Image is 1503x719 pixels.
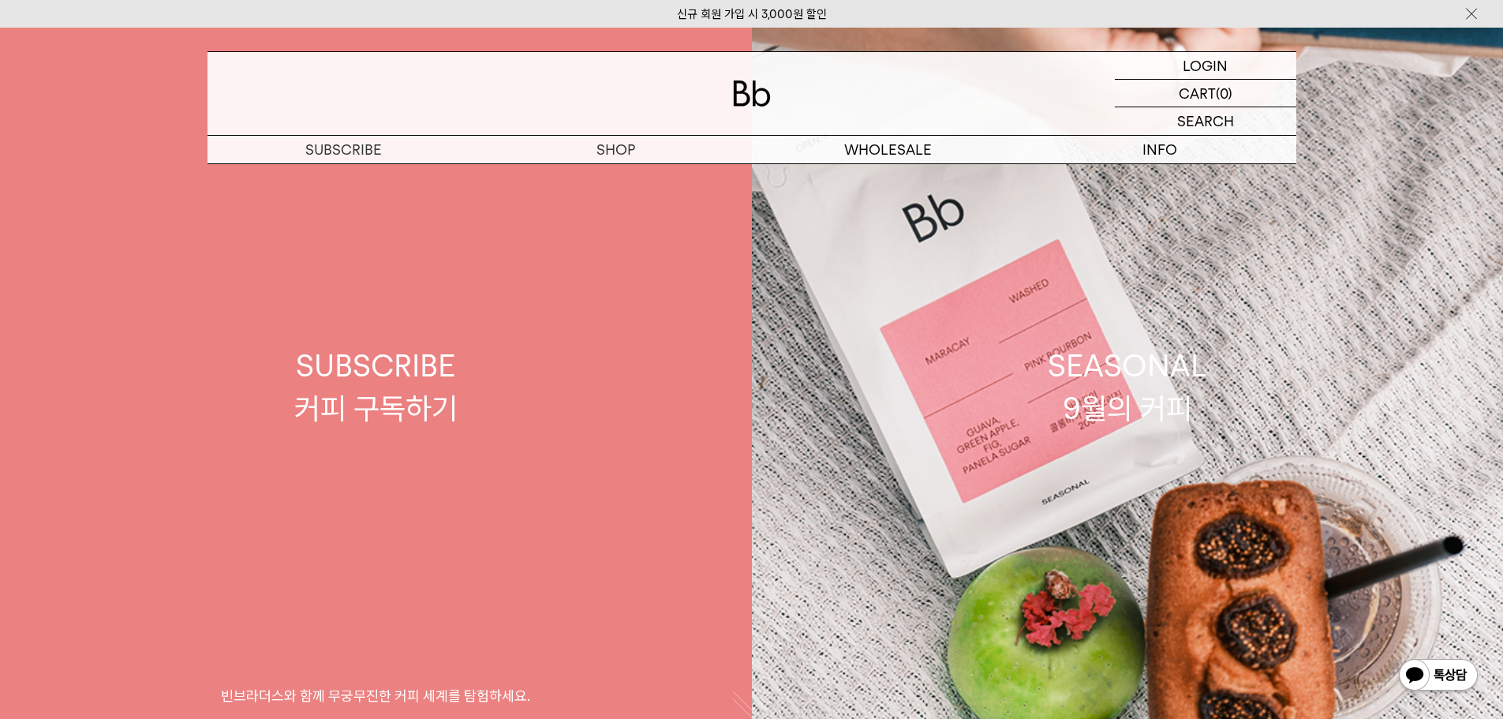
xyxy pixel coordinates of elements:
div: SUBSCRIBE 커피 구독하기 [294,345,458,429]
p: (0) [1216,80,1232,107]
a: SHOP [480,136,752,163]
a: SUBSCRIBE [208,136,480,163]
p: WHOLESALE [752,136,1024,163]
a: LOGIN [1115,52,1296,80]
p: INFO [1024,136,1296,163]
img: 로고 [733,81,771,107]
div: SEASONAL 9월의 커피 [1048,345,1207,429]
img: 카카오톡 채널 1:1 채팅 버튼 [1397,657,1479,695]
p: SEARCH [1177,107,1234,135]
a: 신규 회원 가입 시 3,000원 할인 [677,7,827,21]
p: CART [1179,80,1216,107]
a: CART (0) [1115,80,1296,107]
p: LOGIN [1183,52,1228,79]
